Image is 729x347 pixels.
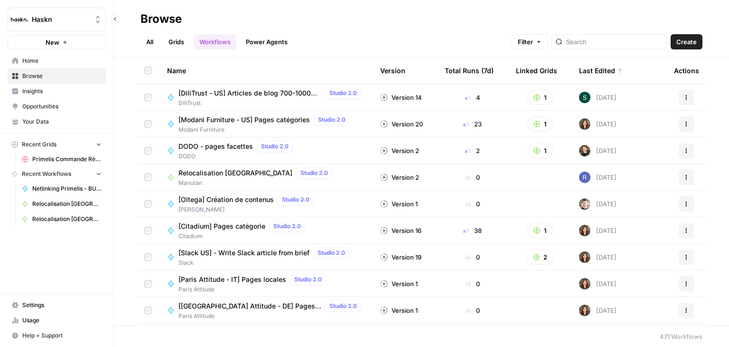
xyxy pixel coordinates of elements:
a: All [140,34,159,49]
span: Help + Support [22,331,102,340]
img: wbc4lf7e8no3nva14b2bd9f41fnh [579,118,590,130]
span: Opportunities [22,102,102,111]
a: Browse [8,68,106,84]
span: Netlinking Primelis - BU FR [32,184,102,193]
div: 0 [445,252,501,262]
a: Insights [8,84,106,99]
div: 0 [445,279,501,289]
div: 2 [445,146,501,155]
span: DODO [178,152,297,161]
div: Version 2 [380,173,419,182]
span: Studio 2.0 [273,222,301,231]
div: [DATE] [579,118,617,130]
a: Netlinking Primelis - BU FR [18,181,106,196]
span: Manutan [178,179,336,187]
a: [Slack US] - Write Slack article from briefStudio 2.0Slack [167,247,365,267]
button: Workspace: Haskn [8,8,106,31]
span: [[GEOGRAPHIC_DATA] Attitude - DE] Pages locales [178,301,321,311]
div: [DATE] [579,145,617,156]
span: Studio 2.0 [261,142,289,151]
a: [Modani Furniture - US] Pages catégoriesStudio 2.0Modani Furniture [167,114,365,134]
button: New [8,35,106,49]
span: [DiliTrust - US] Articles de blog 700-1000 mots [178,88,321,98]
img: wbc4lf7e8no3nva14b2bd9f41fnh [579,278,590,289]
a: [Citadium] Pages catégorieStudio 2.0Citadium [167,221,365,241]
span: DiliTrust [178,99,365,107]
div: 4 [445,93,501,102]
img: 1zy2mh8b6ibtdktd6l3x6modsp44 [579,92,590,103]
div: Linked Grids [516,58,557,84]
button: 1 [527,116,553,132]
button: 1 [527,90,553,105]
a: [DiliTrust - US] Articles de blog 700-1000 motsStudio 2.0DiliTrust [167,87,365,107]
span: Slack [178,259,353,267]
div: Version 1 [380,199,418,209]
a: Usage [8,313,106,328]
input: Search [566,37,663,47]
button: Recent Grids [8,137,106,152]
div: [DATE] [579,172,617,183]
a: Power Agents [240,34,293,49]
a: [Oltega] Création de contenusStudio 2.0[PERSON_NAME] [167,194,365,214]
span: Create [676,37,697,47]
div: Version 20 [380,119,423,129]
div: 23 [445,119,501,129]
button: 1 [527,223,553,238]
span: Haskn [32,15,89,24]
span: Citadium [178,232,309,241]
span: New [46,38,59,47]
button: Filter [512,34,548,49]
span: Relocalisation [GEOGRAPHIC_DATA] [32,215,102,223]
img: uhgcgt6zpiex4psiaqgkk0ok3li6 [579,145,590,156]
span: Studio 2.0 [282,195,309,204]
span: DODO - pages facettes [178,142,253,151]
a: Your Data [8,114,106,129]
span: Studio 2.0 [318,249,345,257]
span: Insights [22,87,102,96]
button: Create [671,34,702,49]
span: Studio 2.0 [294,275,322,284]
div: Version 14 [380,93,422,102]
div: Version 1 [380,306,418,315]
span: Recent Workflows [22,170,71,178]
div: [DATE] [579,225,617,236]
span: Your Data [22,117,102,126]
img: Haskn Logo [11,11,28,28]
span: Relocalisation [GEOGRAPHIC_DATA] [178,168,292,178]
div: [DATE] [579,198,617,210]
a: [[GEOGRAPHIC_DATA] Attitude - DE] Pages localesStudio 2.0Paris Attitude [167,300,365,320]
a: Home [8,53,106,68]
div: Version 1 [380,279,418,289]
span: Settings [22,301,102,309]
a: Relocalisation [GEOGRAPHIC_DATA] [18,196,106,212]
a: Workflows [194,34,236,49]
a: Settings [8,298,106,313]
span: [Modani Furniture - US] Pages catégories [178,115,310,125]
span: Recent Grids [22,140,56,149]
div: 0 [445,306,501,315]
span: Home [22,57,102,65]
span: Filter [518,37,533,47]
span: [Citadium] Pages catégorie [178,222,265,231]
img: u6bh93quptsxrgw026dpd851kwjs [579,172,590,183]
a: Relocalisation [GEOGRAPHIC_DATA] [18,212,106,227]
a: [Paris Attitude - IT] Pages localesStudio 2.0Paris Attitude [167,274,365,294]
img: wbc4lf7e8no3nva14b2bd9f41fnh [579,251,590,263]
span: Primelis Commande Rédaction Netlinking (2).csv [32,155,102,164]
div: Browse [140,11,182,27]
a: Opportunities [8,99,106,114]
span: Studio 2.0 [329,302,357,310]
button: Recent Workflows [8,167,106,181]
div: 0 [445,173,501,182]
span: Studio 2.0 [318,116,346,124]
button: 1 [527,143,553,158]
a: Grids [163,34,190,49]
a: Relocalisation [GEOGRAPHIC_DATA]Studio 2.0Manutan [167,167,365,187]
span: [PERSON_NAME] [178,205,318,214]
span: Modani Furniture [178,125,354,134]
div: Actions [674,58,699,84]
span: Studio 2.0 [329,89,357,97]
span: Paris Attitude [178,285,330,294]
span: Relocalisation [GEOGRAPHIC_DATA] [32,200,102,208]
span: Usage [22,316,102,325]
